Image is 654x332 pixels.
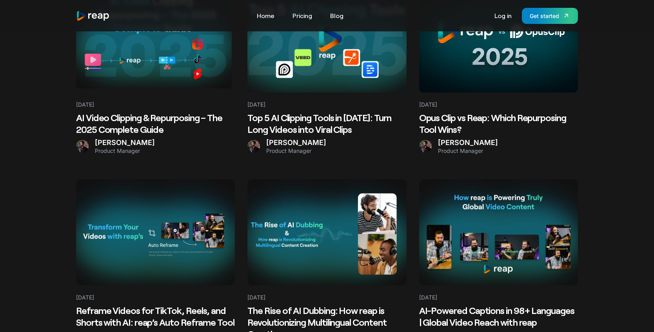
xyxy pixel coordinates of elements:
[266,138,326,147] div: [PERSON_NAME]
[247,112,406,135] h2: Top 5 AI Clipping Tools in [DATE]: Turn Long Videos into Viral Clips
[326,9,347,22] a: Blog
[289,9,316,22] a: Pricing
[419,93,437,109] div: [DATE]
[530,12,559,20] div: Get started
[76,285,94,301] div: [DATE]
[95,147,155,154] div: Product Manager
[522,8,578,24] a: Get started
[95,138,155,147] div: [PERSON_NAME]
[438,138,498,147] div: [PERSON_NAME]
[76,93,94,109] div: [DATE]
[247,285,265,301] div: [DATE]
[76,305,235,328] h2: Reframe Videos for TikTok, Reels, and Shorts with AI: reap’s Auto Reframe Tool
[490,9,516,22] a: Log in
[438,147,498,154] div: Product Manager
[76,11,110,21] a: home
[419,285,437,301] div: [DATE]
[266,147,326,154] div: Product Manager
[419,112,578,135] h2: Opus Clip vs Reap: Which Repurposing Tool Wins?
[76,112,235,135] h2: AI Video Clipping & Repurposing – The 2025 Complete Guide
[76,11,110,21] img: reap logo
[247,93,265,109] div: [DATE]
[419,305,578,328] h2: AI-Powered Captions in 98+ Languages | Global Video Reach with reap
[253,9,278,22] a: Home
